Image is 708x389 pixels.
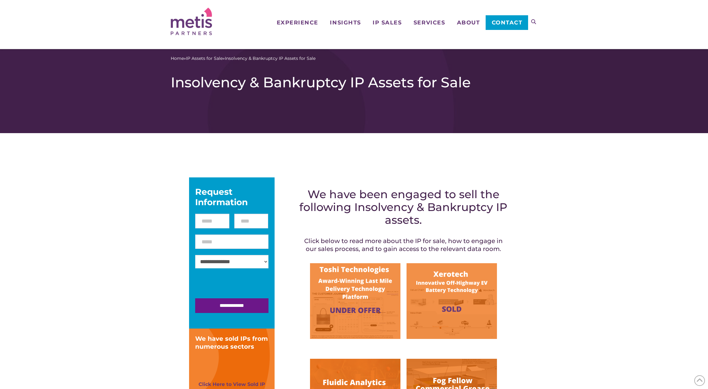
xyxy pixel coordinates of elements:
[195,274,288,298] iframe: reCAPTCHA
[186,55,223,62] a: IP Assets for Sale
[225,55,316,62] span: Insolvency & Bankruptcy IP Assets for Sale
[492,20,523,25] span: Contact
[171,74,537,91] h1: Insolvency & Bankruptcy IP Assets for Sale
[330,20,361,25] span: Insights
[373,20,402,25] span: IP Sales
[407,263,497,339] img: Image
[171,55,316,62] span: » »
[414,20,445,25] span: Services
[298,237,509,253] h4: Click below to read more about the IP for sale, how to engage in our sales process, and to gain a...
[195,335,268,351] div: We have sold IPs from numerous sectors
[195,187,268,207] div: Request Information
[171,55,184,62] a: Home
[298,188,509,226] h2: We have been engaged to sell the following Insolvency & Bankruptcy IP assets.
[310,263,400,339] img: Image
[694,375,705,386] span: Back to Top
[171,8,212,35] img: Metis Partners
[486,15,528,30] a: Contact
[277,20,318,25] span: Experience
[457,20,480,25] span: About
